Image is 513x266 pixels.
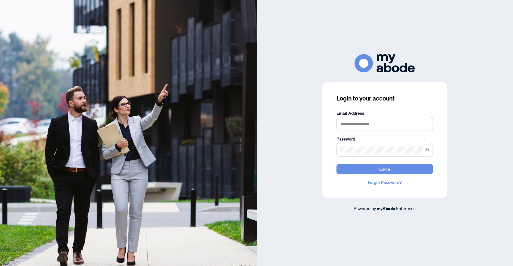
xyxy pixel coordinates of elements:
label: Email Address [336,110,433,116]
span: Login [379,164,390,174]
button: Login [336,164,433,174]
img: ma-logo [355,54,415,73]
a: Forgot Password? [336,179,433,186]
span: eye-invisible [425,148,429,152]
h3: Login to your account [336,94,433,103]
a: myAbode [377,205,395,212]
label: Password [336,136,433,142]
span: Enterprise [396,206,416,211]
span: Powered by [354,206,376,211]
